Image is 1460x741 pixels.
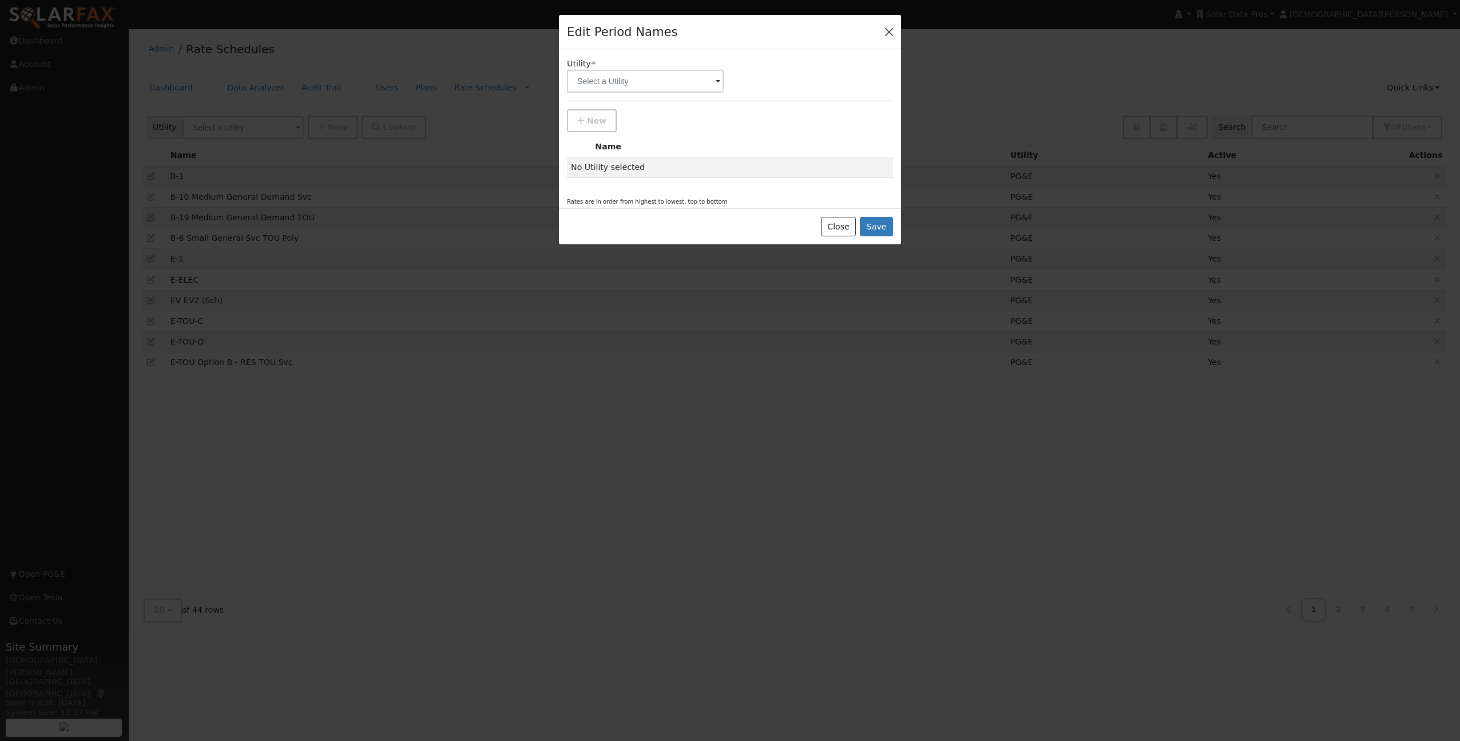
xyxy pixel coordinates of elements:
[860,217,893,236] button: Save
[567,23,677,41] h4: Edit Period Names
[821,217,856,236] button: Close
[587,116,606,125] span: New
[567,109,617,132] button: New
[567,157,893,177] td: No Utility selected
[591,137,844,157] th: Name
[567,70,724,93] input: Select a Utility
[567,197,893,206] p: Rates are in order from highest to lowest, top to bottom
[567,58,724,70] div: Utility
